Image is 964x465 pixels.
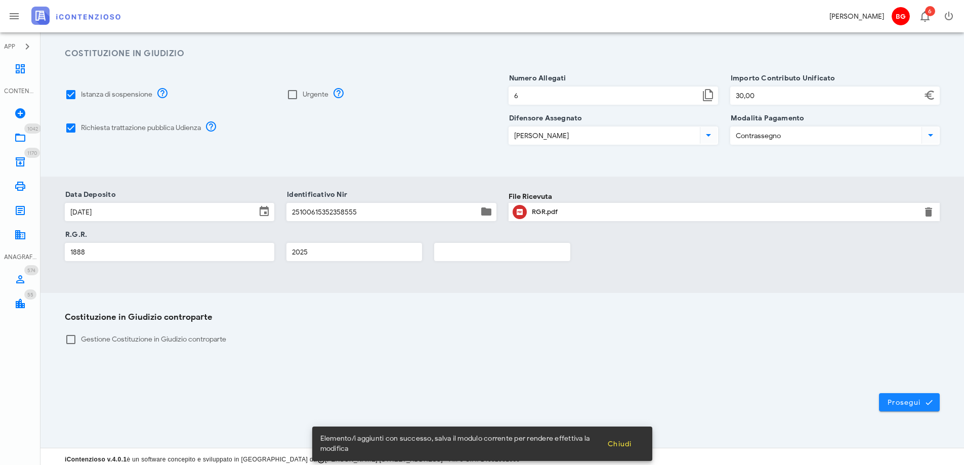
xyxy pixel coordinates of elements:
div: ANAGRAFICA [4,252,36,262]
div: CONTENZIOSO [4,87,36,96]
input: Difensore Assegnato [509,127,698,144]
button: Chiudi [599,435,640,453]
label: Richiesta trattazione pubblica Udienza [81,123,201,133]
button: BG [888,4,912,28]
span: Distintivo [24,265,38,275]
input: R.G.R. [65,243,274,261]
strong: iContenzioso v.4.0.1 [65,456,127,463]
span: BG [892,7,910,25]
span: Distintivo [24,123,41,134]
label: Data Deposito [62,190,116,200]
span: 1170 [27,150,37,156]
span: Prosegui [887,398,932,407]
span: Chiudi [607,440,632,448]
label: File Ricevuta [509,191,552,202]
span: Distintivo [925,6,935,16]
button: Prosegui [879,393,940,411]
label: Urgente [303,90,328,100]
label: Istanza di sospensione [81,90,152,100]
input: Importo Contributo Unificato [731,87,921,104]
div: RGR.pdf [532,208,917,216]
label: R.G.R. [62,230,87,240]
label: Numero Allegati [506,73,566,83]
div: Clicca per aprire un'anteprima del file o scaricarlo [532,204,917,220]
input: Identificativo Nir [287,203,478,221]
h3: Costituzione in Giudizio controparte [65,311,940,324]
span: 1042 [27,125,38,132]
label: Importo Contributo Unificato [728,73,835,83]
span: Distintivo [24,148,40,158]
span: 574 [27,267,35,274]
input: Modalità Pagamento [731,127,919,144]
label: Difensore Assegnato [506,113,582,123]
span: Elemento/i aggiunti con successo, salva il modulo corrente per rendere effettiva la modifica [320,434,599,454]
button: Clicca per aprire un'anteprima del file o scaricarlo [513,205,527,219]
label: Modalità Pagamento [728,113,805,123]
div: [PERSON_NAME] [829,11,884,22]
button: Elimina [923,206,935,218]
input: Numero Allegati [509,87,700,104]
img: logo-text-2x.png [31,7,120,25]
label: Gestione Costituzione in Giudizio controparte [81,334,940,345]
span: 55 [27,291,33,298]
label: Identificativo Nir [284,190,347,200]
button: Distintivo [912,4,937,28]
span: Distintivo [24,289,36,300]
h3: Costituzione in Giudizio [65,48,940,60]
